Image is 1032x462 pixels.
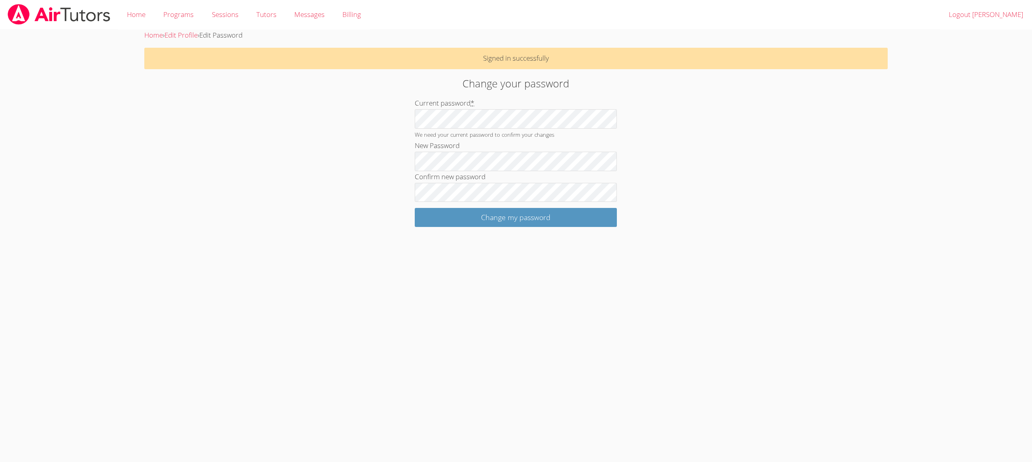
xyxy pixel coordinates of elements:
label: New Password [415,141,460,150]
span: Messages [294,10,325,19]
span: Edit Password [199,30,243,40]
div: › › [144,30,887,41]
label: Confirm new password [415,172,485,181]
a: Home [144,30,163,40]
a: Edit Profile [165,30,198,40]
small: We need your current password to confirm your changes [415,131,554,138]
h2: Change your password [237,76,795,91]
abbr: required [471,98,474,108]
img: airtutors_banner-c4298cdbf04f3fff15de1276eac7730deb9818008684d7c2e4769d2f7ddbe033.png [7,4,111,25]
label: Current password [415,98,474,108]
p: Signed in successfully [144,48,887,69]
input: Change my password [415,208,617,227]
